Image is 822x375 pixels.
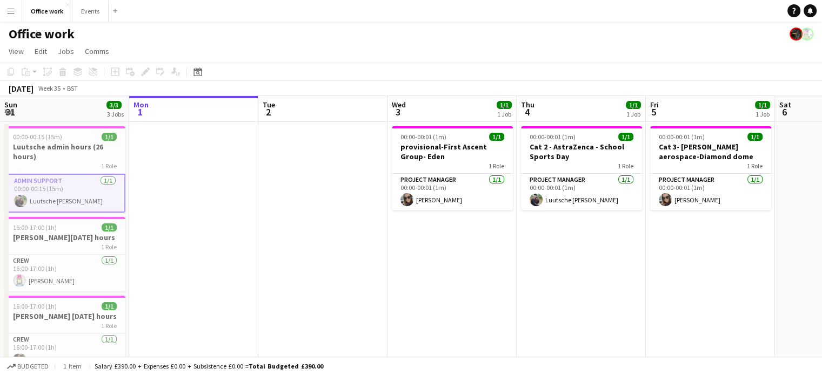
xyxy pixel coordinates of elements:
[392,126,513,210] app-job-card: 00:00-00:01 (1m)1/1provisional-First Ascent Group- Eden1 RoleProject Manager1/100:00-00:01 (1m)[P...
[659,133,705,141] span: 00:00-00:01 (1m)
[4,333,125,370] app-card-role: Crew1/116:00-17:00 (1h)[PERSON_NAME]
[107,110,124,118] div: 3 Jobs
[530,133,576,141] span: 00:00-00:01 (1m)
[790,28,803,40] app-user-avatar: Blue Hat
[67,84,78,92] div: BST
[133,100,149,110] span: Mon
[392,142,513,161] h3: provisional-First Ascent Group- Eden
[4,311,125,321] h3: [PERSON_NAME] [DATE] hours
[13,223,57,231] span: 16:00-17:00 (1h)
[9,26,75,42] h1: Office work
[756,110,770,118] div: 1 Job
[81,44,113,58] a: Comms
[54,44,78,58] a: Jobs
[521,100,534,110] span: Thu
[4,126,125,213] app-job-card: 00:00-00:15 (15m)1/1Luutsche admin hours (26 hours)1 RoleAdmin Support1/100:00-00:15 (15m)Luutsch...
[72,1,109,22] button: Events
[13,133,62,141] span: 00:00-00:15 (15m)
[626,110,640,118] div: 1 Job
[779,100,791,110] span: Sat
[22,1,72,22] button: Office work
[58,46,74,56] span: Jobs
[5,360,50,372] button: Budgeted
[35,46,47,56] span: Edit
[261,106,275,118] span: 2
[4,100,17,110] span: Sun
[4,233,125,242] h3: [PERSON_NAME][DATE] hours
[36,84,63,92] span: Week 35
[649,106,659,118] span: 5
[650,174,771,210] app-card-role: Project Manager1/100:00-00:01 (1m)[PERSON_NAME]
[17,363,49,370] span: Budgeted
[618,133,633,141] span: 1/1
[106,101,122,109] span: 3/3
[4,255,125,291] app-card-role: Crew1/116:00-17:00 (1h)[PERSON_NAME]
[800,28,813,40] app-user-avatar: Event Team
[249,362,323,370] span: Total Budgeted £390.00
[95,362,323,370] div: Salary £390.00 + Expenses £0.00 + Subsistence £0.00 =
[4,296,125,370] app-job-card: 16:00-17:00 (1h)1/1[PERSON_NAME] [DATE] hours1 RoleCrew1/116:00-17:00 (1h)[PERSON_NAME]
[489,162,504,170] span: 1 Role
[101,162,117,170] span: 1 Role
[400,133,446,141] span: 00:00-00:01 (1m)
[101,243,117,251] span: 1 Role
[30,44,51,58] a: Edit
[747,162,763,170] span: 1 Role
[521,174,642,210] app-card-role: Project Manager1/100:00-00:01 (1m)Luutsche [PERSON_NAME]
[3,106,17,118] span: 31
[650,100,659,110] span: Fri
[85,46,109,56] span: Comms
[4,217,125,291] app-job-card: 16:00-17:00 (1h)1/1[PERSON_NAME][DATE] hours1 RoleCrew1/116:00-17:00 (1h)[PERSON_NAME]
[519,106,534,118] span: 4
[9,83,34,94] div: [DATE]
[521,126,642,210] app-job-card: 00:00-00:01 (1m)1/1Cat 2 - AstraZenca - School Sports Day1 RoleProject Manager1/100:00-00:01 (1m)...
[263,100,275,110] span: Tue
[521,142,642,161] h3: Cat 2 - AstraZenca - School Sports Day
[390,106,406,118] span: 3
[489,133,504,141] span: 1/1
[13,302,57,310] span: 16:00-17:00 (1h)
[59,362,85,370] span: 1 item
[4,44,28,58] a: View
[650,126,771,210] app-job-card: 00:00-00:01 (1m)1/1Cat 3- [PERSON_NAME] aerospace-Diamond dome1 RoleProject Manager1/100:00-00:01...
[392,174,513,210] app-card-role: Project Manager1/100:00-00:01 (1m)[PERSON_NAME]
[132,106,149,118] span: 1
[755,101,770,109] span: 1/1
[650,142,771,161] h3: Cat 3- [PERSON_NAME] aerospace-Diamond dome
[497,101,512,109] span: 1/1
[4,174,125,213] app-card-role: Admin Support1/100:00-00:15 (15m)Luutsche [PERSON_NAME]
[102,133,117,141] span: 1/1
[778,106,791,118] span: 6
[392,100,406,110] span: Wed
[747,133,763,141] span: 1/1
[102,302,117,310] span: 1/1
[101,322,117,330] span: 1 Role
[618,162,633,170] span: 1 Role
[4,142,125,161] h3: Luutsche admin hours (26 hours)
[102,223,117,231] span: 1/1
[497,110,511,118] div: 1 Job
[626,101,641,109] span: 1/1
[9,46,24,56] span: View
